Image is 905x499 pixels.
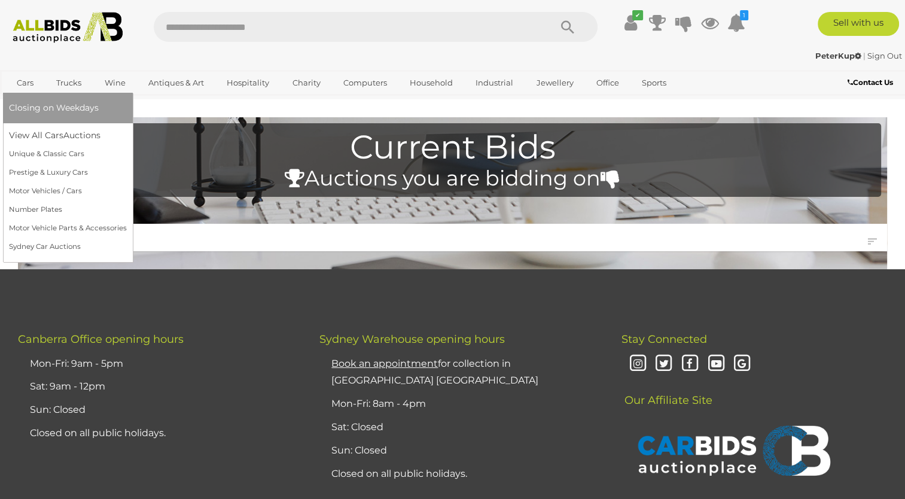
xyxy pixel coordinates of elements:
[18,333,184,346] span: Canberra Office opening hours
[740,10,748,20] i: 1
[867,51,902,60] a: Sign Out
[27,375,290,398] li: Sat: 9am - 12pm
[97,73,133,93] a: Wine
[848,78,893,87] b: Contact Us
[7,12,129,43] img: Allbids.com.au
[627,354,648,375] i: Instagram
[219,73,277,93] a: Hospitality
[27,422,290,445] li: Closed on all public holidays.
[727,12,745,34] a: 1
[328,416,591,439] li: Sat: Closed
[336,73,395,93] a: Computers
[328,439,591,463] li: Sun: Closed
[706,354,727,375] i: Youtube
[621,376,712,407] span: Our Affiliate Site
[27,398,290,422] li: Sun: Closed
[328,463,591,486] li: Closed on all public holidays.
[653,354,674,375] i: Twitter
[634,73,674,93] a: Sports
[27,352,290,376] li: Mon-Fri: 9am - 5pm
[589,73,627,93] a: Office
[621,333,707,346] span: Stay Connected
[863,51,866,60] span: |
[732,354,752,375] i: Google
[848,76,896,89] a: Contact Us
[48,73,89,93] a: Trucks
[529,73,581,93] a: Jewellery
[815,51,863,60] a: PeterKup
[331,358,538,387] a: Book an appointmentfor collection in [GEOGRAPHIC_DATA] [GEOGRAPHIC_DATA]
[632,10,643,20] i: ✔
[630,413,834,492] img: CARBIDS Auctionplace
[331,358,438,369] u: Book an appointment
[679,354,700,375] i: Facebook
[815,51,861,60] strong: PeterKup
[538,12,598,42] button: Search
[30,129,875,166] h1: Current Bids
[30,167,875,190] h4: Auctions you are bidding on
[141,73,212,93] a: Antiques & Art
[818,12,899,36] a: Sell with us
[9,73,41,93] a: Cars
[468,73,521,93] a: Industrial
[328,392,591,416] li: Mon-Fri: 8am - 4pm
[319,333,505,346] span: Sydney Warehouse opening hours
[402,73,461,93] a: Household
[284,73,328,93] a: Charity
[622,12,640,34] a: ✔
